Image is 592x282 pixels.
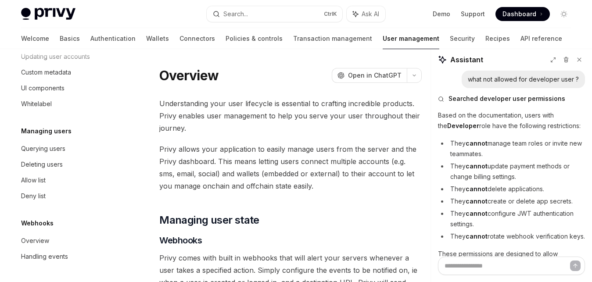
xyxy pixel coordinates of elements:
[21,28,49,49] a: Welcome
[293,28,372,49] a: Transaction management
[21,83,65,93] div: UI components
[438,184,585,194] li: They delete applications.
[60,28,80,49] a: Basics
[14,96,126,112] a: Whitelabel
[159,234,202,246] span: Webhooks
[324,11,337,18] span: Ctrl K
[21,218,54,228] h5: Webhooks
[438,138,585,159] li: They manage team roles or invite new teammates.
[21,159,63,170] div: Deleting users
[21,251,68,262] div: Handling events
[223,9,248,19] div: Search...
[438,161,585,182] li: They update payment methods or change billing settings.
[438,94,585,103] button: Searched developer user permissions
[14,188,126,204] a: Deny list
[447,122,479,129] strong: Developer
[461,10,485,18] a: Support
[520,28,562,49] a: API reference
[557,7,571,21] button: Toggle dark mode
[21,236,49,246] div: Overview
[159,213,259,227] span: Managing user state
[21,191,46,201] div: Deny list
[226,28,283,49] a: Policies & controls
[466,139,488,147] strong: cannot
[466,162,488,170] strong: cannot
[466,197,488,205] strong: cannot
[383,28,439,49] a: User management
[466,232,488,240] strong: cannot
[438,110,585,131] p: Based on the documentation, users with the role have the following restrictions:
[433,10,450,18] a: Demo
[570,261,581,271] button: Send message
[21,175,46,186] div: Allow list
[438,196,585,207] li: They create or delete app secrets.
[14,64,126,80] a: Custom metadata
[448,94,565,103] span: Searched developer user permissions
[466,185,488,193] strong: cannot
[348,71,402,80] span: Open in ChatGPT
[485,28,510,49] a: Recipes
[159,68,219,83] h1: Overview
[21,67,71,78] div: Custom metadata
[21,143,65,154] div: Querying users
[438,208,585,229] li: They configure JWT authentication settings.
[502,10,536,18] span: Dashboard
[14,157,126,172] a: Deleting users
[450,28,475,49] a: Security
[466,210,488,217] strong: cannot
[468,75,579,84] div: what not allowed for developer user ?
[159,97,422,134] span: Understanding your user lifecycle is essential to crafting incredible products. Privy enables use...
[14,233,126,249] a: Overview
[207,6,342,22] button: Search...CtrlK
[362,10,379,18] span: Ask AI
[21,126,72,136] h5: Managing users
[14,172,126,188] a: Allow list
[332,68,407,83] button: Open in ChatGPT
[21,99,52,109] div: Whitelabel
[21,8,75,20] img: light logo
[495,7,550,21] a: Dashboard
[159,143,422,192] span: Privy allows your application to easily manage users from the server and the Privy dashboard. Thi...
[90,28,136,49] a: Authentication
[146,28,169,49] a: Wallets
[14,80,126,96] a: UI components
[450,54,483,65] span: Assistant
[438,231,585,242] li: They rotate webhook verification keys.
[14,141,126,157] a: Querying users
[347,6,385,22] button: Ask AI
[179,28,215,49] a: Connectors
[14,249,126,264] a: Handling events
